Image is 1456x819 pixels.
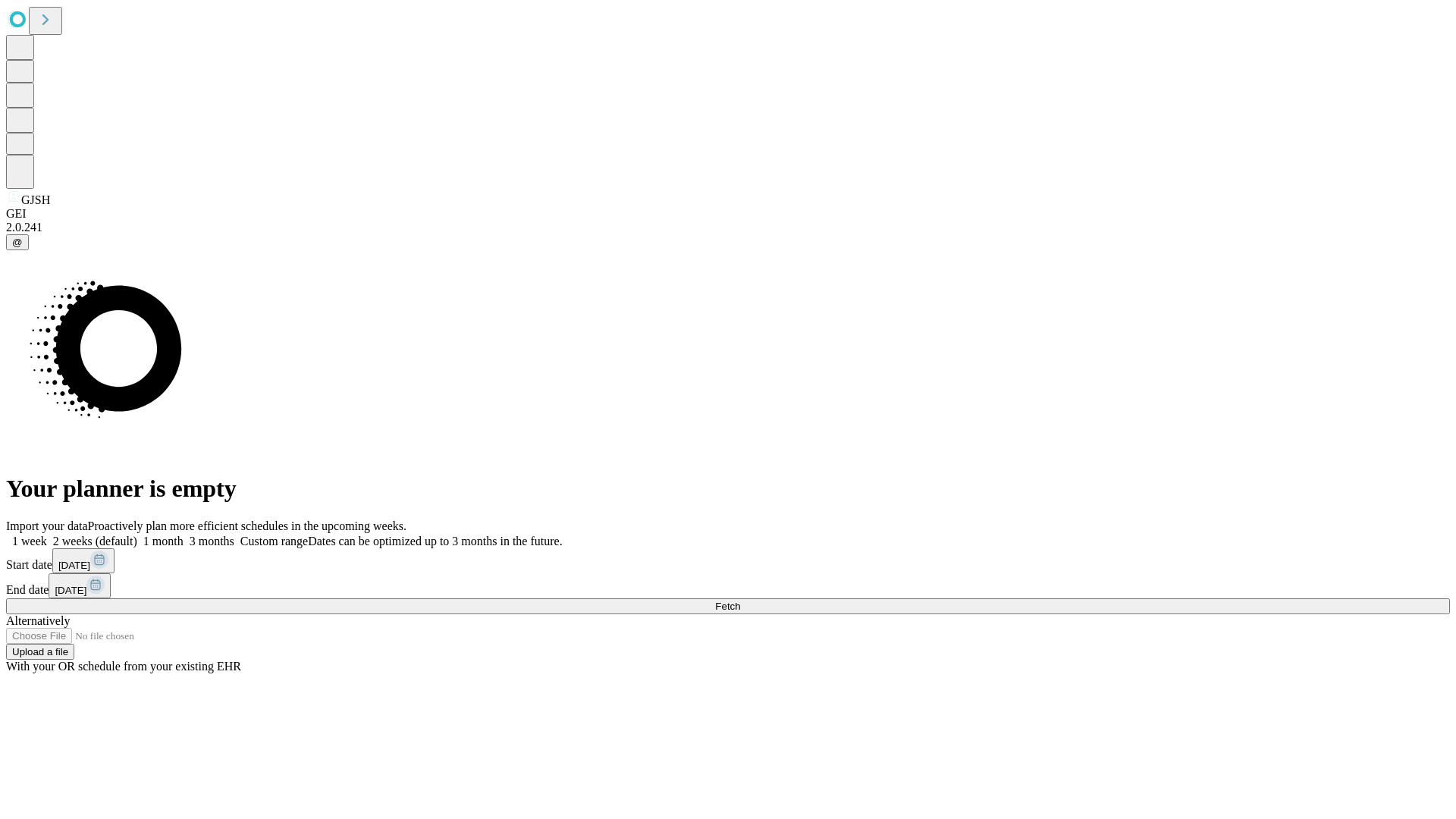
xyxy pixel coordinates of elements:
span: 2 weeks (default) [53,535,137,548]
button: [DATE] [49,573,111,598]
span: [DATE] [58,560,90,571]
button: [DATE] [52,548,115,573]
span: 1 month [143,535,184,548]
div: Start date [6,548,1450,573]
button: Fetch [6,598,1450,614]
span: Dates can be optimized up to 3 months in the future. [308,535,562,548]
button: Upload a file [6,644,74,660]
span: [DATE] [55,585,86,596]
div: 2.0.241 [6,221,1450,234]
span: @ [12,237,23,248]
span: 1 week [12,535,47,548]
button: @ [6,234,29,250]
span: 3 months [190,535,234,548]
span: Import your data [6,519,88,532]
span: Fetch [715,601,740,612]
span: Proactively plan more efficient schedules in the upcoming weeks. [88,519,406,532]
span: Custom range [240,535,308,548]
h1: Your planner is empty [6,475,1450,503]
span: With your OR schedule from your existing EHR [6,660,241,673]
span: GJSH [21,193,50,206]
span: Alternatively [6,614,70,627]
div: End date [6,573,1450,598]
div: GEI [6,207,1450,221]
